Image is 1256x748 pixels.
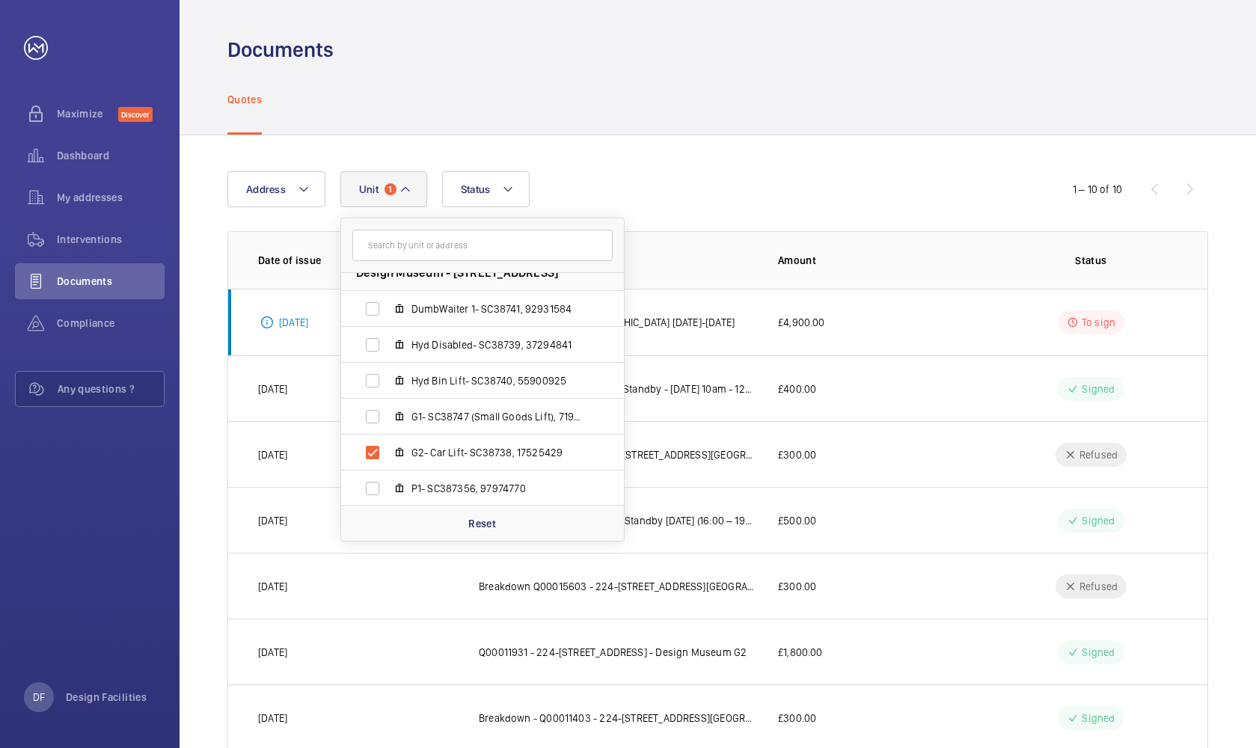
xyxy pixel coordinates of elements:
button: Unit1 [340,171,427,207]
p: £4,900.00 [778,315,825,330]
span: Any questions ? [58,381,164,396]
p: Design Facilities [66,690,147,705]
div: 1 – 10 of 10 [1073,182,1122,197]
p: [DATE] [279,315,308,330]
p: Amount [778,253,981,268]
span: G1- SC38747 (Small Goods Lift), 71976515 [411,409,585,424]
p: £300.00 [778,579,816,594]
span: G2- Car Lift- SC38738, 17525429 [411,445,585,460]
p: [DATE] [258,447,287,462]
span: Discover [118,107,153,122]
p: [DATE] [258,645,287,660]
p: Signed [1082,513,1115,528]
span: Address [246,183,286,195]
span: P1- SC387356, 97974770 [411,481,585,496]
p: £500.00 [778,513,816,528]
span: Hyd Bin Lift- SC38740, 55900925 [411,373,585,388]
p: £300.00 [778,447,816,462]
p: Reset [468,516,496,531]
p: Refused [1079,447,1118,462]
span: 1 [385,183,396,195]
span: Status [461,183,491,195]
p: Breakdown Q00015603 - 224-[STREET_ADDRESS][GEOGRAPHIC_DATA]- [GEOGRAPHIC_DATA] - G2 Car Lift [DATE] [479,579,754,594]
p: £400.00 [778,381,816,396]
p: [DATE] [258,579,287,594]
p: Date of issue [258,253,455,268]
p: [DATE] [258,711,287,726]
p: To sign [1082,315,1115,330]
span: Dashboard [57,148,165,163]
span: Interventions [57,232,165,247]
span: Maximize [57,106,118,121]
button: Address [227,171,325,207]
p: DF [33,690,45,705]
p: Signed [1082,711,1115,726]
h1: Documents [227,36,334,64]
input: Search by unit or address [352,230,613,261]
span: Design Museum - [STREET_ADDRESS] [356,265,559,280]
span: My addresses [57,190,165,205]
p: Q00011931 - 224-[STREET_ADDRESS] - Design Museum G2 [479,645,747,660]
p: Status [1005,253,1177,268]
span: DumbWaiter 1- SC38741, 92931584 [411,301,585,316]
button: Status [442,171,530,207]
p: Breakdown - Q00011403 - 224-[STREET_ADDRESS][GEOGRAPHIC_DATA]- [GEOGRAPHIC_DATA] - G2 Car Lift [D... [479,711,754,726]
span: Unit [359,183,379,195]
p: Refused [1079,579,1118,594]
p: Quotes [227,92,262,107]
p: £1,800.00 [778,645,823,660]
span: Compliance [57,316,165,331]
p: Signed [1082,381,1115,396]
span: Documents [57,274,165,289]
p: £300.00 [778,711,816,726]
p: Signed [1082,645,1115,660]
p: [DATE] [258,381,287,396]
p: [DATE] [258,513,287,528]
span: Hyd Disabled- SC38739, 37294841 [411,337,585,352]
